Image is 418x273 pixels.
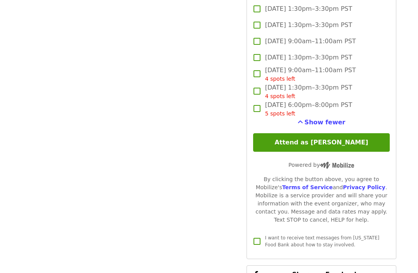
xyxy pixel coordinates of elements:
span: [DATE] 1:30pm–3:30pm PST [265,53,352,62]
img: Powered by Mobilize [320,162,354,169]
span: [DATE] 1:30pm–3:30pm PST [265,20,352,30]
span: [DATE] 1:30pm–3:30pm PST [265,4,352,14]
span: Powered by [288,162,354,168]
a: Terms of Service [282,184,333,190]
a: Privacy Policy [343,184,385,190]
span: [DATE] 9:00am–11:00am PST [265,37,356,46]
div: By clicking the button above, you agree to Mobilize's and . Mobilize is a service provider and wi... [253,175,390,224]
span: I want to receive text messages from [US_STATE] Food Bank about how to stay involved. [265,235,379,248]
button: See more timeslots [298,118,346,127]
span: 5 spots left [265,110,295,117]
button: Attend as [PERSON_NAME] [253,133,390,152]
span: [DATE] 1:30pm–3:30pm PST [265,83,352,100]
span: [DATE] 9:00am–11:00am PST [265,66,356,83]
span: 4 spots left [265,76,295,82]
span: [DATE] 6:00pm–8:00pm PST [265,100,352,118]
span: Show fewer [305,119,346,126]
span: 4 spots left [265,93,295,99]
